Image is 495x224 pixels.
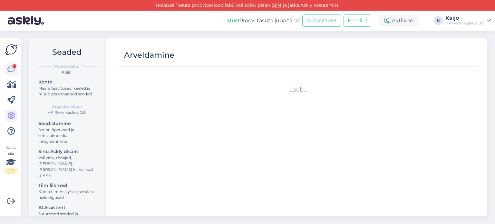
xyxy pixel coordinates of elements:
[227,17,239,24] b: Uus!
[379,15,418,26] div: Aktiivne
[34,46,99,58] h2: Seaded
[445,15,491,26] a: KeijoHK Rehvikeskus OÜ
[54,63,79,69] b: Personaalne
[445,21,484,26] div: HK Rehvikeskus OÜ
[434,16,443,25] div: K
[227,17,300,24] div: Proovi tasuta juba täna:
[35,181,99,201] a: TiimiliikmedKutsu tiim Askly'sse ja määra neile õigused
[34,110,99,115] div: HK Rehvikeskus OÜ
[35,147,99,179] a: Sinu Askly disainVali värv, tööajad, [PERSON_NAME], [PERSON_NAME] kiirvalikud ja KKK
[5,145,17,174] div: Vaata siia
[38,189,96,200] div: Kutsu tiim Askly'sse ja määra neile õigused
[122,85,474,94] div: Laeb...
[35,203,99,224] a: AI AssistentJuturoboti seaded ja dokumentide lisamine
[124,49,174,61] div: Arveldamine
[38,120,96,127] div: Seadistamine
[38,85,96,97] div: Määra teavitused, keeled ja muud personaalsed seaded
[344,15,371,27] button: Emailid
[38,127,96,144] div: Script, õpetused ja sotsiaalmeedia integreerimine
[35,78,99,98] a: KontoMäära teavitused, keeled ja muud personaalsed seaded
[38,182,96,189] div: Tiimiliikmed
[38,211,96,223] div: Juturoboti seaded ja dokumentide lisamine
[270,2,283,8] a: SIIN
[445,15,484,21] div: Keijo
[38,79,96,85] div: Konto
[38,155,96,178] div: Vali värv, tööajad, [PERSON_NAME], [PERSON_NAME] kiirvalikud ja KKK
[38,204,96,211] div: AI Assistent
[34,69,99,75] div: Keijo
[302,15,341,27] button: AI Assistent
[35,119,99,145] a: SeadistamineScript, õpetused ja sotsiaalmeedia integreerimine
[52,104,82,110] b: Organisatsioon
[38,148,96,155] div: Sinu Askly disain
[5,168,17,174] div: 1 / 3
[5,44,17,56] img: Askly Logo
